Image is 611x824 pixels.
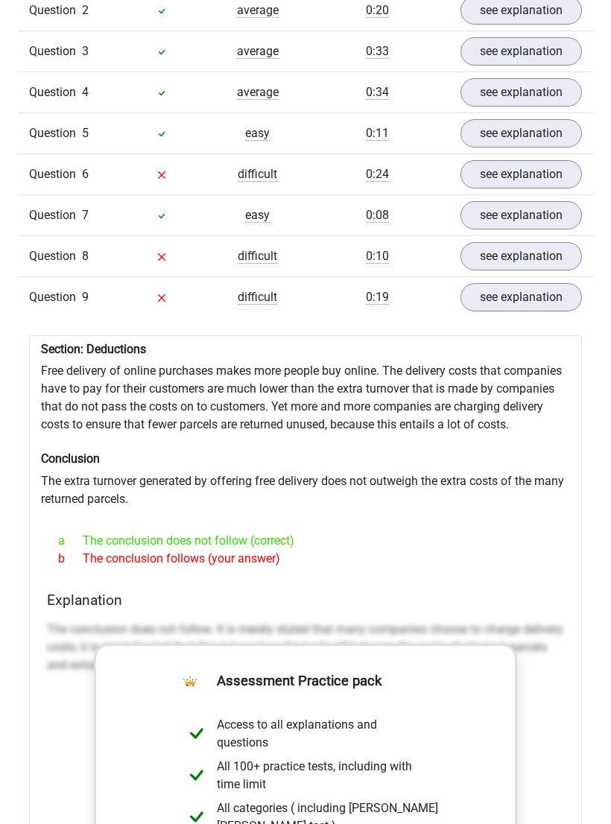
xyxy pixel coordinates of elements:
[47,621,564,675] p: The conclusion does not follow. It is merely stated that many companies choose to charge delivery...
[366,209,389,224] span: 0:08
[29,166,82,184] span: Question
[29,2,82,20] span: Question
[237,4,279,19] span: average
[29,84,82,102] span: Question
[29,207,82,225] span: Question
[245,209,270,224] span: easy
[366,86,389,101] span: 0:34
[82,4,89,18] span: 2
[238,250,277,264] span: difficult
[29,248,82,266] span: Question
[47,551,564,568] div: The conclusion follows (your answer)
[460,38,582,66] a: see explanation
[460,161,582,189] a: see explanation
[237,86,279,101] span: average
[82,127,89,141] span: 5
[460,120,582,148] a: see explanation
[82,250,89,264] span: 8
[366,45,389,60] span: 0:33
[58,551,83,568] span: b
[460,243,582,271] a: see explanation
[366,291,389,305] span: 0:19
[82,291,89,305] span: 9
[460,202,582,230] a: see explanation
[238,168,277,183] span: difficult
[82,45,89,59] span: 3
[29,289,82,307] span: Question
[82,209,89,223] span: 7
[366,127,389,142] span: 0:11
[47,533,564,551] div: The conclusion does not follow (correct)
[460,284,582,312] a: see explanation
[366,250,389,264] span: 0:10
[237,45,279,60] span: average
[29,125,82,143] span: Question
[41,343,570,357] h6: Section: Deductions
[238,291,277,305] span: difficult
[82,168,89,182] span: 6
[460,79,582,107] a: see explanation
[41,452,570,466] h6: Conclusion
[82,86,89,100] span: 4
[366,4,389,19] span: 0:20
[47,592,564,609] h4: Explanation
[58,533,83,551] span: a
[366,168,389,183] span: 0:24
[245,127,270,142] span: easy
[29,43,82,61] span: Question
